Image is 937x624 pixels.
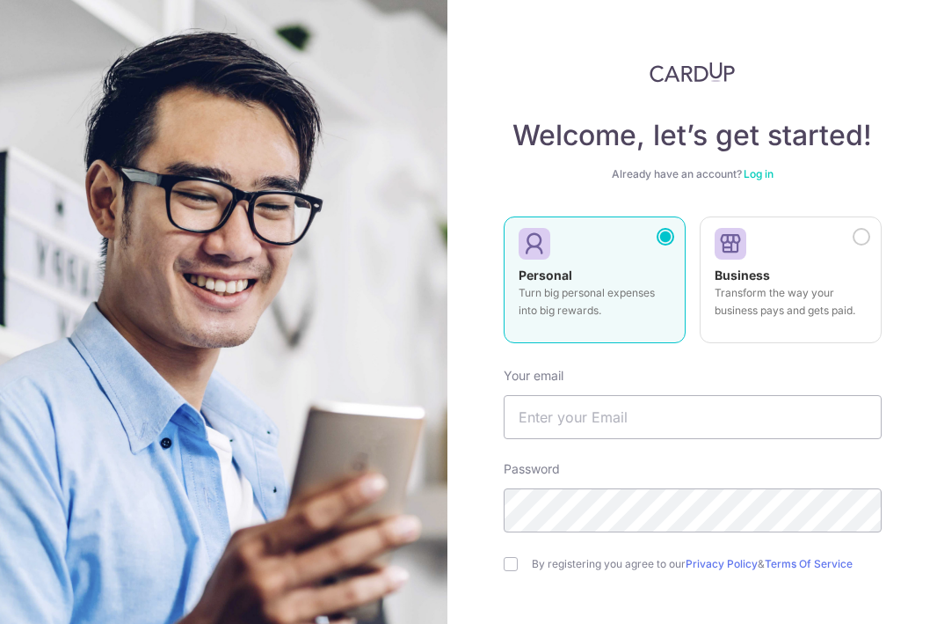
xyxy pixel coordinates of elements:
[765,557,853,570] a: Terms Of Service
[519,284,671,319] p: Turn big personal expenses into big rewards.
[532,557,882,571] label: By registering you agree to our &
[504,118,882,153] h4: Welcome, let’s get started!
[504,167,882,181] div: Already have an account?
[650,62,736,83] img: CardUp Logo
[715,268,770,283] strong: Business
[744,167,774,180] a: Log in
[504,460,560,478] label: Password
[686,557,758,570] a: Privacy Policy
[504,367,563,385] label: Your email
[519,268,572,283] strong: Personal
[504,217,686,354] a: Personal Turn big personal expenses into big rewards.
[700,217,882,354] a: Business Transform the way your business pays and gets paid.
[715,284,867,319] p: Transform the way your business pays and gets paid.
[504,395,882,439] input: Enter your Email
